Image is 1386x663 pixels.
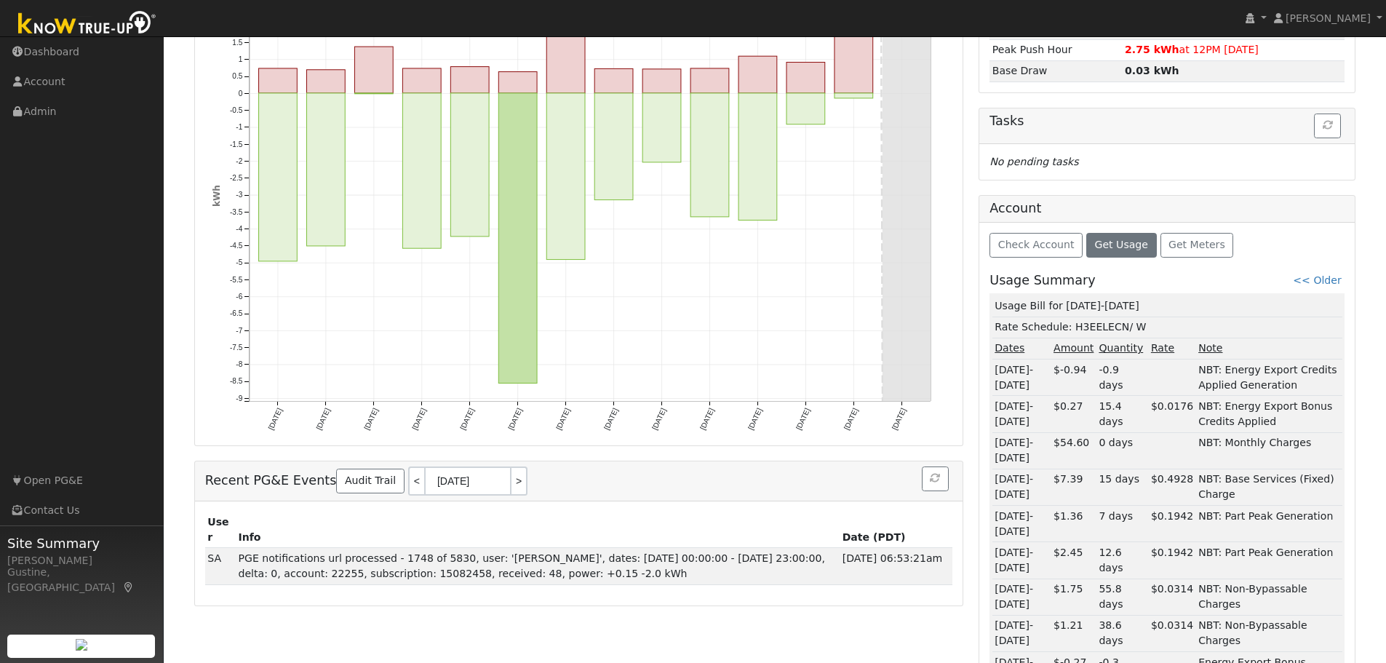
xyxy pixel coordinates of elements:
[746,407,763,432] text: [DATE]
[1196,432,1342,469] td: NBT: Monthly Charges
[266,407,283,432] text: [DATE]
[1196,615,1342,651] td: NBT: Non-Bypassable Charges
[1129,321,1146,333] span: / W
[1099,472,1145,487] div: 15 days
[205,467,952,496] h5: Recent PG&E Events
[1196,506,1342,542] td: NBT: Part Peak Generation
[992,506,1051,542] td: [DATE]-[DATE]
[690,68,729,93] rect: onclick=""
[230,106,243,114] text: -0.5
[1051,396,1096,432] td: $0.27
[594,93,633,200] rect: onclick=""
[1095,239,1148,250] span: Get Usage
[458,407,475,432] text: [DATE]
[992,360,1051,396] td: [DATE]-[DATE]
[236,157,242,165] text: -2
[650,407,667,432] text: [DATE]
[306,93,345,246] rect: onclick=""
[230,174,243,182] text: -2.5
[1151,581,1193,597] div: $0.0314
[1051,615,1096,651] td: $1.21
[1051,579,1096,615] td: $1.75
[594,69,633,94] rect: onclick=""
[989,273,1095,288] h5: Usage Summary
[7,553,156,568] div: [PERSON_NAME]
[1151,399,1193,414] div: $0.0176
[450,67,489,93] rect: onclick=""
[1160,233,1234,258] button: Get Meters
[76,639,87,651] img: retrieve
[642,69,681,93] rect: onclick=""
[498,72,537,93] rect: onclick=""
[236,512,840,548] th: Info
[258,68,297,93] rect: onclick=""
[230,276,243,284] text: -5.5
[1151,618,1193,633] div: $0.0314
[698,407,715,432] text: [DATE]
[922,467,949,491] button: Refresh
[835,93,873,98] rect: onclick=""
[786,63,825,93] rect: onclick=""
[336,469,404,493] a: Audit Trail
[992,296,1342,317] td: Usage Bill for [DATE]-[DATE]
[1196,360,1342,396] td: NBT: Energy Export Credits Applied Generation
[1125,65,1179,76] strong: 0.03 kWh
[232,73,242,81] text: 0.5
[1086,233,1157,258] button: Get Usage
[205,512,236,548] th: User
[238,55,242,63] text: 1
[1151,342,1174,354] u: Rate
[1099,581,1145,612] div: 55.8 days
[1054,342,1094,354] u: Amount
[230,208,243,216] text: -3.5
[992,615,1051,651] td: [DATE]-[DATE]
[835,26,873,93] rect: onclick=""
[236,123,242,131] text: -1
[230,140,243,148] text: -1.5
[230,310,243,318] text: -6.5
[362,407,379,432] text: [DATE]
[1099,399,1145,429] div: 15.4 days
[690,93,729,217] rect: onclick=""
[1168,239,1225,250] span: Get Meters
[236,191,242,199] text: -3
[212,185,222,207] text: kWh
[992,579,1051,615] td: [DATE]-[DATE]
[11,8,164,41] img: Know True-Up
[236,293,242,301] text: -6
[122,581,135,593] a: Map
[642,93,681,162] rect: onclick=""
[840,512,952,548] th: Date (PDT)
[1051,469,1096,505] td: $7.39
[794,407,811,432] text: [DATE]
[1293,274,1341,286] a: << Older
[1051,542,1096,579] td: $2.45
[1125,44,1179,55] strong: 2.75 kWh
[1123,39,1345,60] td: at 12PM [DATE]
[602,407,619,432] text: [DATE]
[840,548,952,584] td: [DATE] 06:53:21am
[354,93,393,94] rect: onclick=""
[989,156,1078,167] i: No pending tasks
[408,467,424,496] a: <
[1099,509,1145,524] div: 7 days
[992,317,1342,338] td: Rate Schedule: H3EELECN
[989,233,1083,258] button: Check Account
[1196,579,1342,615] td: NBT: Non-Bypassable Charges
[7,533,156,553] span: Site Summary
[1099,362,1145,393] div: -0.9 days
[992,542,1051,579] td: [DATE]-[DATE]
[306,70,345,93] rect: onclick=""
[992,469,1051,505] td: [DATE]-[DATE]
[232,39,242,47] text: 1.5
[1099,618,1145,648] div: 38.6 days
[738,93,777,221] rect: onclick=""
[1314,114,1341,138] button: Refresh
[843,407,859,432] text: [DATE]
[786,93,825,124] rect: onclick=""
[989,60,1122,82] td: Base Draw
[205,548,236,584] td: SDP Admin
[506,407,523,432] text: [DATE]
[1151,472,1193,487] div: $0.4928
[1051,506,1096,542] td: $1.36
